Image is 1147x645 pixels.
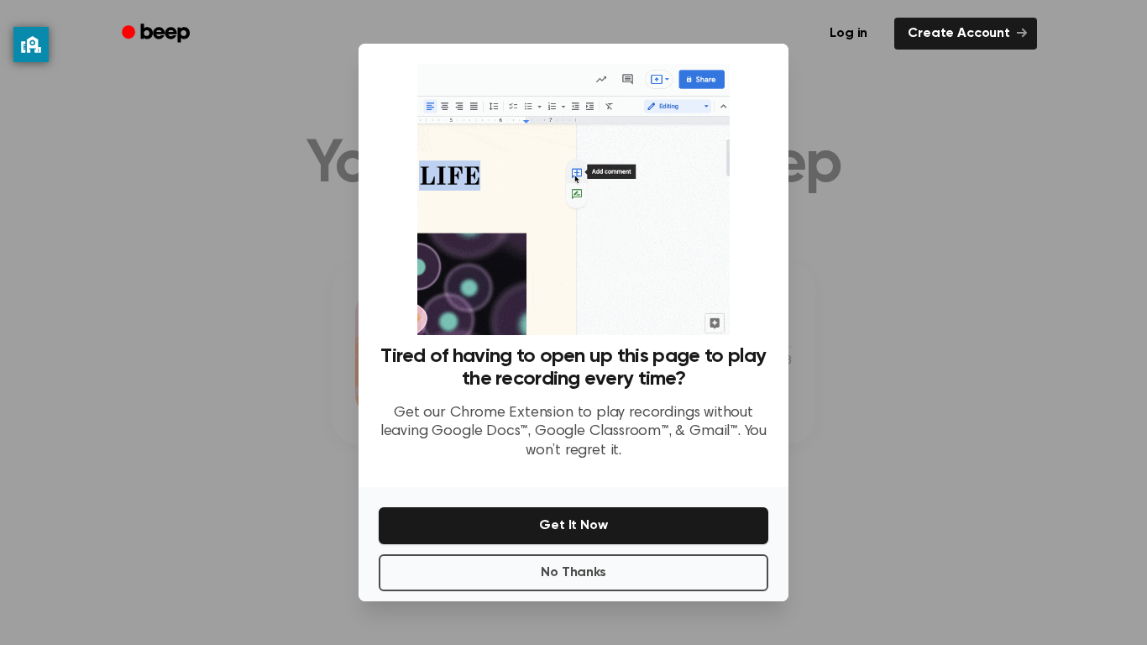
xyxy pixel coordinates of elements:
a: Log in [813,14,884,53]
a: Beep [110,18,205,50]
img: Beep extension in action [417,64,729,335]
button: No Thanks [379,554,768,591]
button: Get It Now [379,507,768,544]
button: privacy banner [13,27,49,62]
h3: Tired of having to open up this page to play the recording every time? [379,345,768,391]
a: Create Account [894,18,1037,50]
p: Get our Chrome Extension to play recordings without leaving Google Docs™, Google Classroom™, & Gm... [379,404,768,461]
